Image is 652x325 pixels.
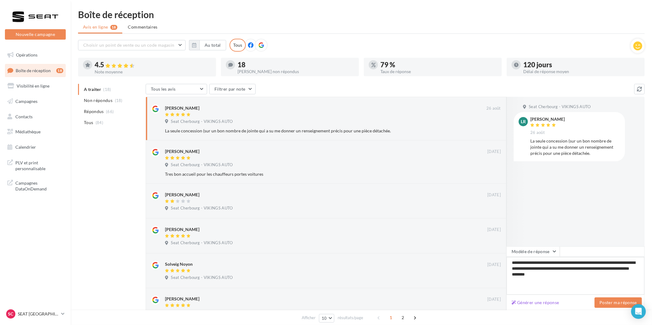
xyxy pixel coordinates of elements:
[84,108,104,115] span: Répondus
[4,141,67,154] a: Calendrier
[523,61,640,68] div: 120 jours
[209,84,256,94] button: Filtrer par note
[4,176,67,194] a: Campagnes DataOnDemand
[5,29,66,40] button: Nouvelle campagne
[84,119,93,126] span: Tous
[530,138,620,156] div: La seule concession (sur un bon nombre de jointe qui a su me donner un renseignement précis pour ...
[56,68,63,73] div: 18
[15,99,37,104] span: Campagnes
[15,129,41,134] span: Médiathèque
[521,119,526,125] span: LR
[165,296,199,302] div: [PERSON_NAME]
[380,69,497,74] div: Taux de réponse
[4,156,67,174] a: PLV et print personnalisable
[631,304,646,319] div: Open Intercom Messenger
[5,308,66,320] a: SC SEAT [GEOGRAPHIC_DATA]
[238,69,354,74] div: [PERSON_NAME] non répondus
[84,97,112,104] span: Non répondus
[530,130,545,135] span: 26 août
[18,311,59,317] p: SEAT [GEOGRAPHIC_DATA]
[106,109,114,114] span: (66)
[171,162,233,168] span: Seat Cherbourg - VIKINGS AUTO
[4,80,67,92] a: Visibilité en ligne
[171,119,233,124] span: Seat Cherbourg - VIKINGS AUTO
[487,297,501,302] span: [DATE]
[4,110,67,123] a: Contacts
[230,39,246,52] div: Tous
[4,95,67,108] a: Campagnes
[165,128,461,134] div: La seule concession (sur un bon nombre de jointe qui a su me donner un renseignement précis pour ...
[487,149,501,155] span: [DATE]
[380,61,497,68] div: 79 %
[95,70,211,74] div: Note moyenne
[487,227,501,233] span: [DATE]
[171,310,233,315] span: Seat Cherbourg - VIKINGS AUTO
[506,246,560,257] button: Modèle de réponse
[165,226,199,233] div: [PERSON_NAME]
[171,275,233,280] span: Seat Cherbourg - VIKINGS AUTO
[15,179,63,192] span: Campagnes DataOnDemand
[151,86,176,92] span: Tous les avis
[4,64,67,77] a: Boîte de réception18
[398,313,408,323] span: 2
[17,83,49,88] span: Visibilité en ligne
[165,192,199,198] div: [PERSON_NAME]
[4,125,67,138] a: Médiathèque
[486,106,501,111] span: 26 août
[15,114,33,119] span: Contacts
[15,159,63,172] span: PLV et print personnalisable
[319,314,335,323] button: 10
[171,240,233,246] span: Seat Cherbourg - VIKINGS AUTO
[115,98,123,103] span: (18)
[338,315,363,321] span: résultats/page
[386,313,396,323] span: 1
[509,299,562,306] button: Générer une réponse
[165,171,461,177] div: Tres bon accueil pour les chauffeurs portes voitures
[189,40,226,50] button: Au total
[8,311,14,317] span: SC
[146,84,207,94] button: Tous les avis
[78,40,186,50] button: Choisir un point de vente ou un code magasin
[171,206,233,211] span: Seat Cherbourg - VIKINGS AUTO
[302,315,316,321] span: Afficher
[529,104,591,110] span: Seat Cherbourg - VIKINGS AUTO
[128,24,158,30] span: Commentaires
[96,120,103,125] span: (84)
[523,69,640,74] div: Délai de réponse moyen
[199,40,226,50] button: Au total
[595,297,642,308] button: Poster ma réponse
[322,316,327,321] span: 10
[487,262,501,268] span: [DATE]
[4,49,67,61] a: Opérations
[83,42,174,48] span: Choisir un point de vente ou un code magasin
[16,52,37,57] span: Opérations
[16,68,51,73] span: Boîte de réception
[165,261,193,267] div: Solveig Noyon
[165,148,199,155] div: [PERSON_NAME]
[238,61,354,68] div: 18
[530,117,565,121] div: [PERSON_NAME]
[487,192,501,198] span: [DATE]
[165,105,199,111] div: [PERSON_NAME]
[95,61,211,69] div: 4.5
[78,10,645,19] div: Boîte de réception
[15,144,36,150] span: Calendrier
